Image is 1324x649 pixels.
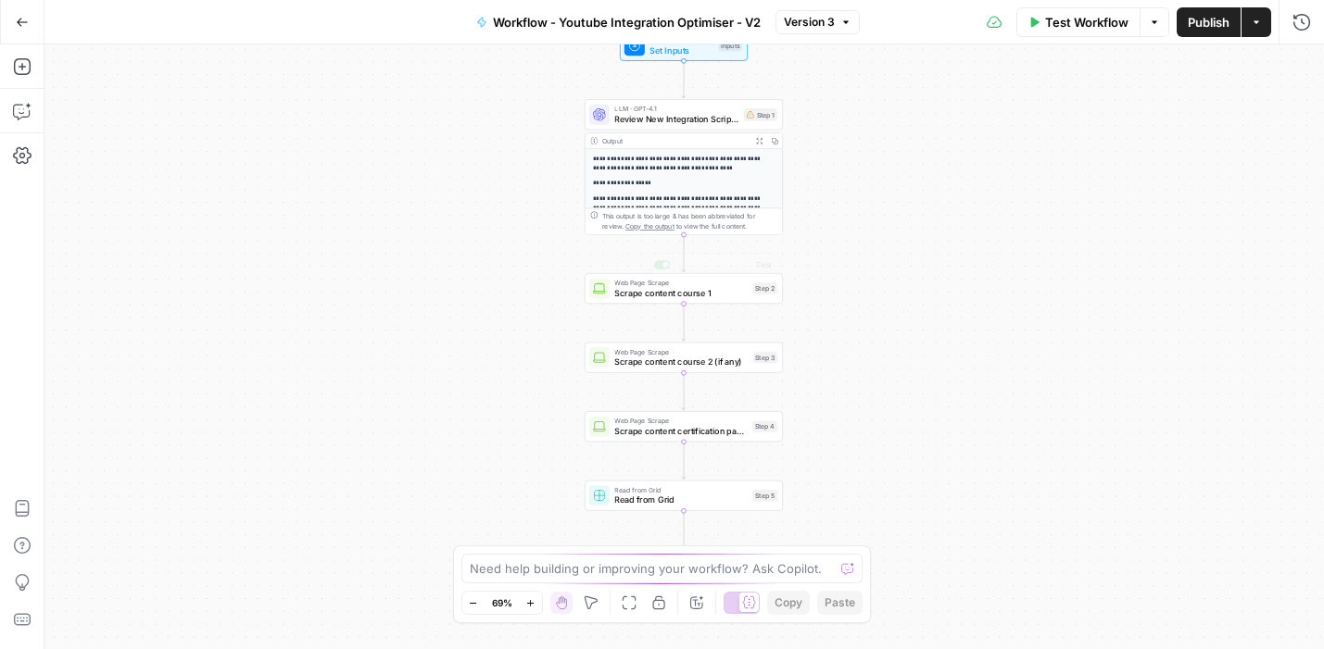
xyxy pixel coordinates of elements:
[682,511,686,548] g: Edge from step_5 to end
[585,31,783,61] div: WorkflowSet InputsInputs
[752,420,777,431] div: Step 4
[744,108,777,121] div: Step 1
[775,594,802,611] span: Copy
[784,14,835,31] span: Version 3
[585,411,783,442] div: Web Page ScrapeScrape content certification page (if any)Step 4
[614,425,747,438] span: Scrape content certification page (if any)
[614,416,747,426] span: Web Page Scrape
[1188,13,1229,31] span: Publish
[753,352,777,363] div: Step 3
[493,13,761,31] span: Workflow - Youtube Integration Optimiser - V2
[492,595,512,610] span: 69%
[614,493,748,506] span: Read from Grid
[614,286,748,299] span: Scrape content course 1
[585,273,783,304] div: Web Page ScrapeScrape content course 1Step 2Test
[614,113,738,126] span: Review New Integration Script and Optimise
[602,211,777,231] div: This output is too large & has been abbreviated for review. to view the full content.
[767,591,810,615] button: Copy
[753,282,777,293] div: Step 2
[585,343,783,373] div: Web Page ScrapeScrape content course 2 (if any)Step 3
[718,40,742,51] div: Inputs
[649,44,712,56] span: Set Inputs
[1016,7,1140,37] button: Test Workflow
[682,304,686,341] g: Edge from step_2 to step_3
[1045,13,1129,31] span: Test Workflow
[1177,7,1241,37] button: Publish
[614,278,748,288] span: Web Page Scrape
[602,136,748,146] div: Output
[753,490,777,501] div: Step 5
[775,10,860,34] button: Version 3
[682,442,686,479] g: Edge from step_4 to step_5
[585,481,783,511] div: Read from GridRead from GridStep 5
[817,591,863,615] button: Paste
[682,235,686,272] g: Edge from step_1 to step_2
[614,346,748,356] span: Web Page Scrape
[465,7,772,37] button: Workflow - Youtube Integration Optimiser - V2
[614,484,748,494] span: Read from Grid
[682,61,686,98] g: Edge from start to step_1
[614,104,738,114] span: LLM · GPT-4.1
[682,373,686,410] g: Edge from step_3 to step_4
[825,594,855,611] span: Paste
[625,222,674,230] span: Copy the output
[614,356,748,368] span: Scrape content course 2 (if any)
